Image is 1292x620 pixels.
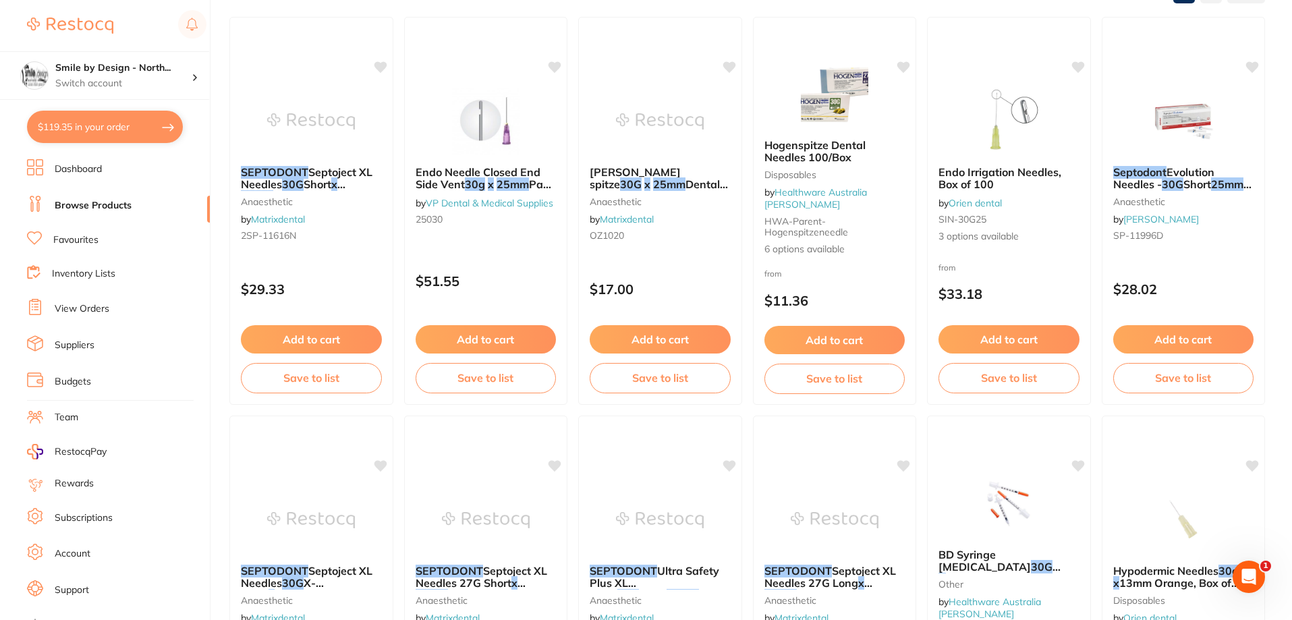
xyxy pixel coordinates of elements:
b: HOGEN spitze 30G x 25mm Dental Cartridge Needles (100/pcs) [590,166,731,191]
small: other [938,579,1079,590]
em: x [511,576,517,590]
p: $33.18 [938,286,1079,302]
em: SEPTODONT [241,165,308,179]
b: BD Syringe Insulin 30G X 5/16" (8mm) U-Fine 100/Box [938,548,1079,573]
small: disposables [1113,595,1254,606]
em: 25mm [667,589,699,602]
span: (100) [273,190,302,204]
img: HOGEN spitze 30G x 25mm Dental Cartridge Needles (100/pcs) [616,88,704,155]
button: Save to list [1113,363,1254,393]
a: [PERSON_NAME] [1123,213,1199,225]
span: RestocqPay [55,445,107,459]
em: x [331,177,337,191]
em: 25mm [416,589,448,602]
img: Endo Irrigation Needles, Box of 100 [965,88,1052,155]
span: (100) [448,589,476,602]
span: from [764,269,782,279]
a: Team [55,411,78,424]
img: SEPTODONT Septoject XL Needles 30G Short x 25mm (100) [267,88,355,155]
small: anaesthetic [241,595,382,606]
button: Add to cart [416,325,557,354]
b: Hogenspitze Dental Needles 100/Box [764,139,905,164]
em: x [1113,576,1119,590]
span: Short [304,177,331,191]
a: Matrixdental [600,213,654,225]
p: $51.55 [416,273,557,289]
span: Ultra Safety Plus XL Twist [590,564,719,602]
b: SEPTODONT Septoject XL Needles 27G Short x 25mm (100) [416,565,557,590]
a: Account [55,547,90,561]
p: $17.00 [590,281,731,297]
b: SEPTODONT Septoject XL Needles 27G Long x 35mm (100) [764,565,905,590]
span: 13mm Orange, Box of 100 [1113,576,1239,602]
button: Add to cart [764,326,905,354]
a: Subscriptions [55,511,113,525]
em: 30g [1218,564,1239,577]
button: Save to list [416,363,557,393]
a: Restocq Logo [27,10,113,41]
img: SEPTODONT Septoject XL Needles 30G X-Short x 10mm (100) [267,486,355,554]
span: Short [639,589,667,602]
a: Inventory Lists [52,267,115,281]
span: 25030 [416,213,443,225]
span: by [764,186,867,210]
small: Disposables [764,169,905,180]
button: Save to list [590,363,731,393]
small: anaesthetic [590,595,731,606]
b: Endo Irrigation Needles, Box of 100 [938,166,1079,191]
img: Restocq Logo [27,18,113,34]
small: anaesthetic [241,196,382,207]
span: Pack Of 100 [416,177,555,203]
span: - Sterile, 100-Pack [1113,177,1248,203]
span: HWA-parent-hogenspitzeneedle [764,215,848,238]
span: 5/16" (8mm) U-Fine 100/Box [938,573,1048,598]
span: Endo Irrigation Needles, Box of 100 [938,165,1061,191]
span: by [938,596,1041,620]
img: Hogenspitze Dental Needles 100/Box [791,61,878,128]
span: (100) [699,589,727,602]
b: Septodont Evolution Needles - 30G Short 25mm - Sterile, 100-Pack [1113,166,1254,191]
em: 25mm [241,190,273,204]
span: 1 [1260,561,1271,571]
span: Septoject XL Needles [241,564,372,590]
img: RestocqPay [27,444,43,459]
span: by [590,213,654,225]
em: Septodont [1113,165,1167,179]
span: [PERSON_NAME] spitze [590,165,681,191]
a: Healthware Australia [PERSON_NAME] [764,186,867,210]
iframe: Intercom live chat [1233,561,1265,593]
em: 30G [282,576,304,590]
p: Switch account [55,77,192,90]
b: Endo Needle Closed End Side Vent 30g x 25mm Pack Of 100 [416,166,557,191]
em: 25mm [653,177,685,191]
button: Add to cart [241,325,382,354]
a: RestocqPay [27,444,107,459]
a: View Orders [55,302,109,316]
em: 30G [617,589,639,602]
a: Healthware Australia [PERSON_NAME] [938,596,1041,620]
em: x [858,576,864,590]
img: Septodont Evolution Needles - 30G Short 25mm - Sterile, 100-Pack [1140,88,1227,155]
span: SIN-30G25 [938,213,986,225]
a: Matrixdental [251,213,305,225]
b: Hypodermic Needles 30g x 13mm Orange, Box of 100 [1113,565,1254,590]
b: SEPTODONT Ultra Safety Plus XL Twist 30G Short 25mm (100) [590,565,731,590]
small: anaesthetic [416,595,557,606]
img: Smile by Design - North Sydney [21,62,48,89]
button: Add to cart [1113,325,1254,354]
span: Endo Needle Closed End Side Vent [416,165,540,191]
span: Hypodermic Needles [1113,564,1218,577]
a: VP Dental & Medical Supplies [426,197,553,209]
em: x [488,177,494,191]
span: Septoject XL Needles 27G Long [764,564,896,590]
button: Add to cart [590,325,731,354]
span: Septoject XL Needles 27G Short [416,564,547,590]
span: by [416,197,553,209]
em: 35mm [764,589,797,602]
em: SEPTODONT [416,564,483,577]
b: SEPTODONT Septoject XL Needles 30G Short x 25mm (100) [241,166,382,191]
em: x [644,177,650,191]
span: Short [1183,177,1211,191]
a: Orien dental [949,197,1002,209]
span: Septoject XL Needles [241,165,372,191]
